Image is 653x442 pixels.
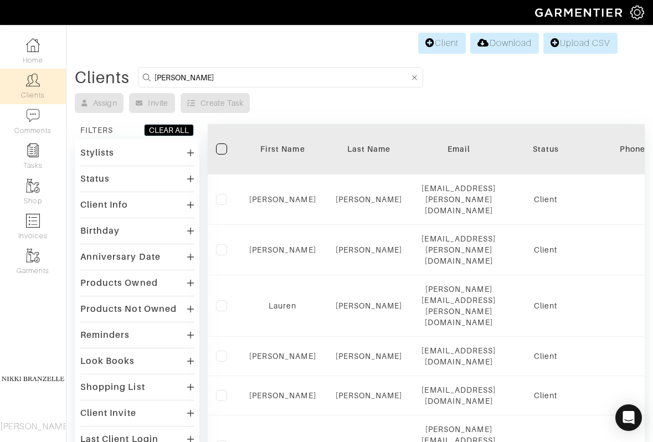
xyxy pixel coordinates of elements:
[336,352,403,361] a: [PERSON_NAME]
[336,391,403,400] a: [PERSON_NAME]
[80,356,135,367] div: Look Books
[26,73,40,87] img: clients-icon-6bae9207a08558b7cb47a8932f037763ab4055f8c8b6bfacd5dc20c3e0201464.png
[421,143,496,155] div: Email
[421,233,496,266] div: [EMAIL_ADDRESS][PERSON_NAME][DOMAIN_NAME]
[80,199,128,210] div: Client Info
[421,384,496,407] div: [EMAIL_ADDRESS][DOMAIN_NAME]
[241,124,325,174] th: Toggle SortBy
[615,404,642,431] div: Open Intercom Messenger
[26,38,40,52] img: dashboard-icon-dbcd8f5a0b271acd01030246c82b418ddd0df26cd7fceb0bd07c9910d44c42f6.png
[421,345,496,367] div: [EMAIL_ADDRESS][DOMAIN_NAME]
[26,249,40,263] img: garments-icon-b7da505a4dc4fd61783c78ac3ca0ef83fa9d6f193b1c9dc38574b1d14d53ca28.png
[80,125,113,136] div: FILTERS
[80,382,145,393] div: Shopping List
[80,225,120,237] div: Birthday
[249,195,316,204] a: [PERSON_NAME]
[336,301,403,310] a: [PERSON_NAME]
[529,3,630,22] img: garmentier-logo-header-white-b43fb05a5012e4ada735d5af1a66efaba907eab6374d6393d1fbf88cb4ef424d.png
[512,390,579,401] div: Client
[543,33,618,54] a: Upload CSV
[512,194,579,205] div: Client
[26,143,40,157] img: reminder-icon-8004d30b9f0a5d33ae49ab947aed9ed385cf756f9e5892f1edd6e32f2345188e.png
[630,6,644,19] img: gear-icon-white-bd11855cb880d31180b6d7d6211b90ccbf57a29d726f0c71d8c61bd08dd39cc2.png
[80,408,136,419] div: Client Invite
[26,109,40,122] img: comment-icon-a0a6a9ef722e966f86d9cbdc48e553b5cf19dbc54f86b18d962a5391bc8f6eb6.png
[512,300,579,311] div: Client
[249,352,316,361] a: [PERSON_NAME]
[512,351,579,362] div: Client
[80,304,177,315] div: Products Not Owned
[336,195,403,204] a: [PERSON_NAME]
[470,33,538,54] a: Download
[75,72,130,83] div: Clients
[336,245,403,254] a: [PERSON_NAME]
[249,143,316,155] div: First Name
[149,125,189,136] div: CLEAR ALL
[249,245,316,254] a: [PERSON_NAME]
[421,284,496,328] div: [PERSON_NAME][EMAIL_ADDRESS][PERSON_NAME][DOMAIN_NAME]
[26,179,40,193] img: garments-icon-b7da505a4dc4fd61783c78ac3ca0ef83fa9d6f193b1c9dc38574b1d14d53ca28.png
[144,124,194,136] button: CLEAR ALL
[333,143,405,155] div: Last Name
[512,244,579,255] div: Client
[80,251,161,263] div: Anniversary Date
[504,124,587,174] th: Toggle SortBy
[325,124,414,174] th: Toggle SortBy
[512,143,579,155] div: Status
[80,330,130,341] div: Reminders
[249,391,316,400] a: [PERSON_NAME]
[421,183,496,216] div: [EMAIL_ADDRESS][PERSON_NAME][DOMAIN_NAME]
[80,173,110,184] div: Status
[418,33,466,54] a: Client
[80,147,114,158] div: Stylists
[269,301,296,310] a: Lauren
[26,214,40,228] img: orders-icon-0abe47150d42831381b5fb84f609e132dff9fe21cb692f30cb5eec754e2cba89.png
[155,70,410,84] input: Search by name, email, phone, city, or state
[80,277,158,289] div: Products Owned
